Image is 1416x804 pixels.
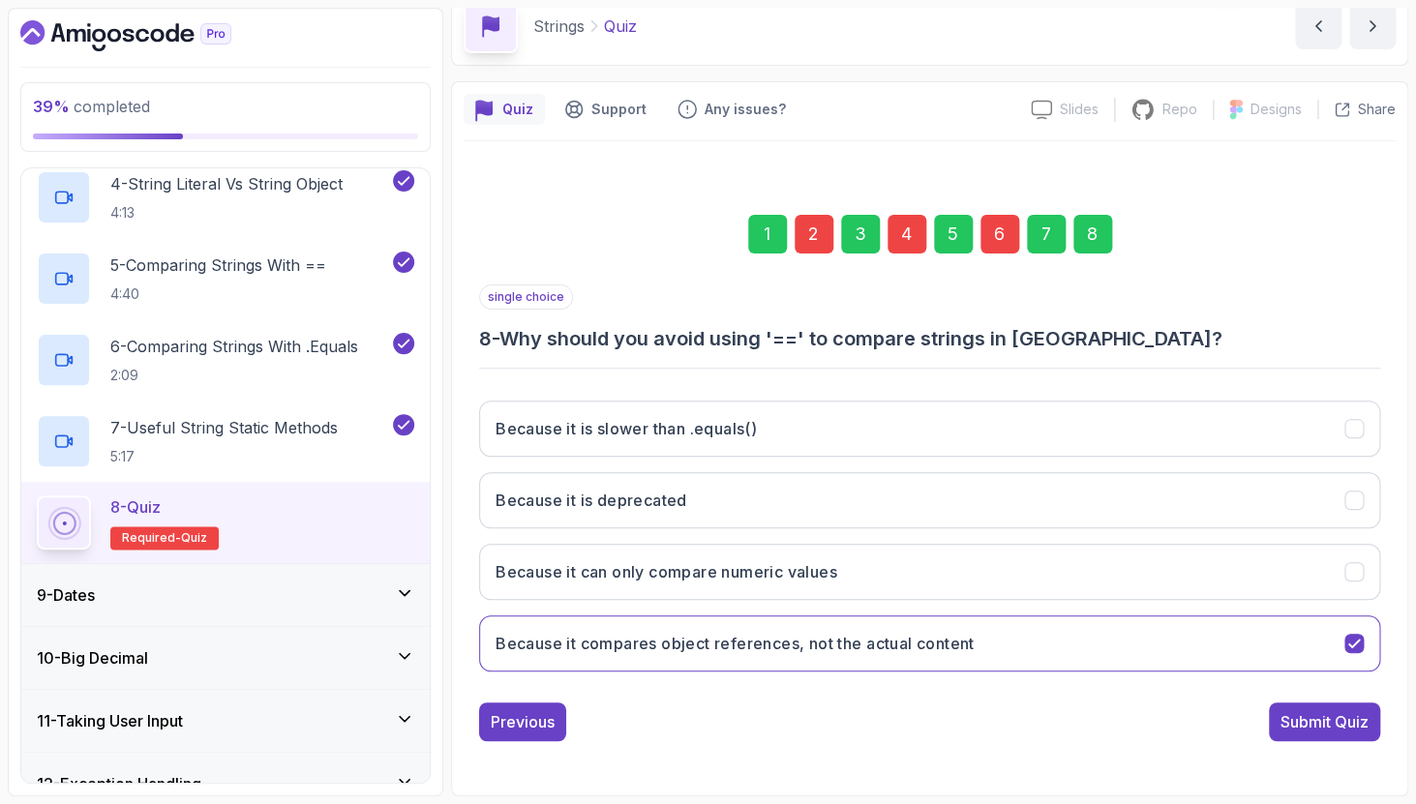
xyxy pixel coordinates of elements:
p: 8 - Quiz [110,495,161,519]
h3: Because it is slower than .equals() [496,417,757,440]
p: Slides [1060,100,1099,119]
p: Repo [1162,100,1197,119]
p: Any issues? [705,100,786,119]
h3: 10 - Big Decimal [37,646,148,670]
button: 5-Comparing Strings With ==4:40 [37,252,414,306]
h3: Because it compares object references, not the actual content [496,632,974,655]
div: 2 [795,215,833,253]
div: 7 [1027,215,1066,253]
p: Support [591,100,647,119]
span: Required- [122,530,181,546]
h3: 11 - Taking User Input [37,709,183,732]
p: Quiz [502,100,533,119]
button: 11-Taking User Input [21,690,430,752]
a: Dashboard [20,20,276,51]
button: previous content [1295,3,1341,49]
button: 9-Dates [21,564,430,626]
button: Because it is slower than .equals() [479,401,1380,457]
h3: 12 - Exception Handling [37,772,201,795]
div: 1 [748,215,787,253]
p: 5:17 [110,447,338,466]
p: Share [1358,100,1396,119]
button: 6-Comparing Strings With .Equals2:09 [37,333,414,387]
button: 8-QuizRequired-quiz [37,495,414,550]
h3: 8 - Why should you avoid using '==' to compare strings in [GEOGRAPHIC_DATA]? [479,325,1380,352]
p: Strings [533,15,585,38]
p: 4:13 [110,203,343,223]
p: 4:40 [110,284,326,304]
div: 6 [980,215,1019,253]
div: 3 [841,215,880,253]
span: completed [33,97,150,116]
button: Because it is deprecated [479,472,1380,528]
div: 4 [888,215,926,253]
button: Submit Quiz [1269,702,1380,741]
p: 7 - Useful String Static Methods [110,416,338,439]
div: Submit Quiz [1280,710,1369,733]
span: 39 % [33,97,70,116]
p: Quiz [604,15,637,38]
button: Feedback button [666,94,798,125]
button: next content [1349,3,1396,49]
span: quiz [181,530,207,546]
div: Previous [491,710,555,733]
p: single choice [479,284,573,310]
div: 8 [1073,215,1112,253]
h3: Because it can only compare numeric values [496,560,837,583]
h3: 9 - Dates [37,583,95,607]
button: Support button [553,94,658,125]
div: 5 [934,215,973,253]
button: 10-Big Decimal [21,627,430,689]
p: 4 - String Literal Vs String Object [110,172,343,195]
p: 2:09 [110,366,358,385]
button: Previous [479,702,566,741]
p: 5 - Comparing Strings With == [110,253,326,277]
button: Because it compares object references, not the actual content [479,615,1380,671]
button: Share [1317,100,1396,119]
button: Because it can only compare numeric values [479,544,1380,600]
button: 4-String Literal Vs String Object4:13 [37,170,414,224]
button: quiz button [464,94,545,125]
h3: Because it is deprecated [496,489,687,512]
p: 6 - Comparing Strings With .Equals [110,335,358,358]
p: Designs [1250,100,1302,119]
button: 7-Useful String Static Methods5:17 [37,414,414,468]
